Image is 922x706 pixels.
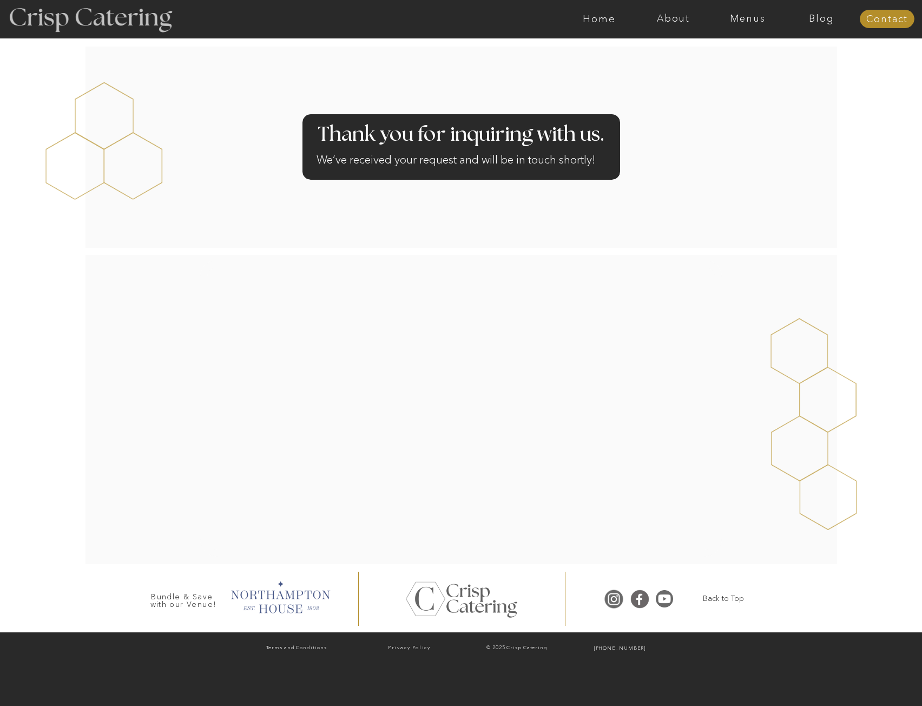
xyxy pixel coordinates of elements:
a: Contact [860,14,914,25]
h2: We’ve received your request and will be in touch shortly! [317,152,605,173]
a: Menus [710,14,785,24]
a: Blog [785,14,859,24]
a: [PHONE_NUMBER] [570,643,669,654]
h2: Thank you for inquiring with us. [316,125,606,146]
a: About [636,14,710,24]
a: Terms and Conditions [241,643,351,654]
h3: Bundle & Save with our Venue! [146,593,221,603]
a: Home [562,14,636,24]
a: Back to Top [689,593,758,604]
a: Privacy Policy [354,643,464,653]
